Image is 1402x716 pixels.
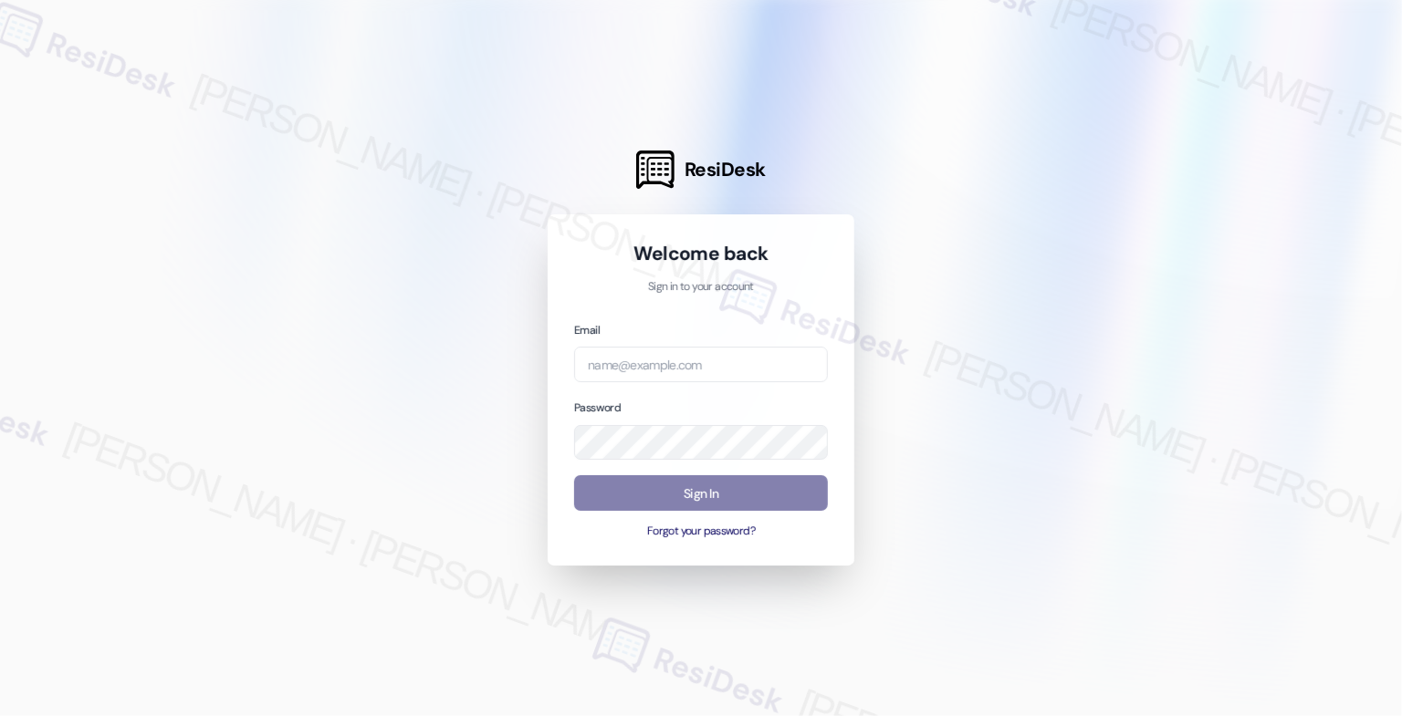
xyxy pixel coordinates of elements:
[574,524,828,540] button: Forgot your password?
[574,323,600,337] label: Email
[636,150,675,189] img: ResiDesk Logo
[685,157,766,182] span: ResiDesk
[574,241,828,266] h1: Welcome back
[574,279,828,296] p: Sign in to your account
[574,347,828,382] input: name@example.com
[574,475,828,511] button: Sign In
[574,400,621,415] label: Password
